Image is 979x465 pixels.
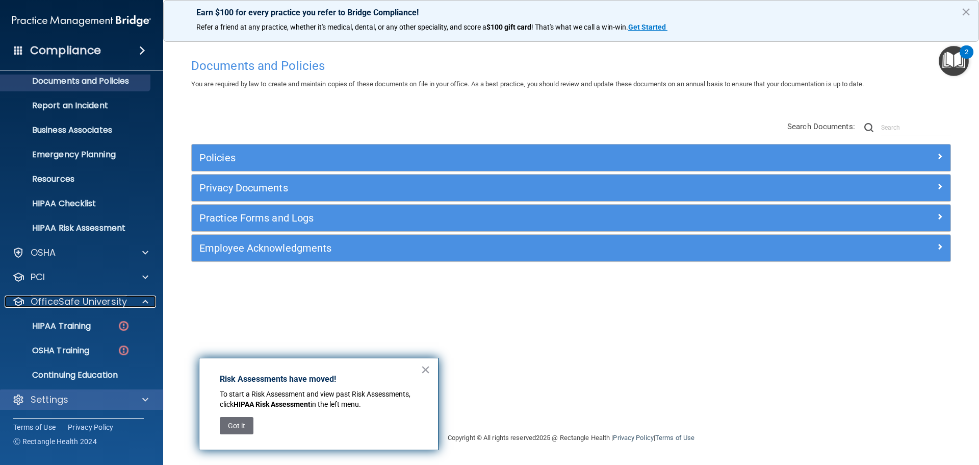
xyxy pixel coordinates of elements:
p: HIPAA Checklist [7,199,146,209]
button: Close [421,361,430,378]
p: Continuing Education [7,370,146,380]
h4: Documents and Policies [191,59,951,72]
p: Emergency Planning [7,150,146,160]
p: Business Associates [7,125,146,135]
p: OSHA [31,247,56,259]
span: in the left menu. [311,400,361,408]
p: PCI [31,271,45,283]
img: danger-circle.6113f641.png [117,320,130,332]
img: ic-search.3b580494.png [864,123,873,132]
img: PMB logo [12,11,151,31]
a: Terms of Use [13,422,56,432]
p: HIPAA Risk Assessment [7,223,146,233]
img: danger-circle.6113f641.png [117,344,130,357]
button: Open Resource Center, 2 new notifications [939,46,969,76]
span: Search Documents: [787,122,855,131]
p: Earn $100 for every practice you refer to Bridge Compliance! [196,8,946,17]
p: Report an Incident [7,101,146,111]
p: Documents and Policies [7,76,146,86]
div: Copyright © All rights reserved 2025 @ Rectangle Health | | [385,422,757,454]
h5: Privacy Documents [199,182,753,193]
p: OSHA Training [7,346,89,356]
a: Privacy Policy [68,422,114,432]
span: You are required by law to create and maintain copies of these documents on file in your office. ... [191,80,864,88]
p: OfficeSafe University [31,296,127,308]
h5: Practice Forms and Logs [199,212,753,224]
span: Refer a friend at any practice, whether it's medical, dental, or any other speciality, and score a [196,23,486,31]
p: Settings [31,394,68,406]
p: HIPAA Training [7,321,91,331]
span: Ⓒ Rectangle Health 2024 [13,436,97,447]
a: Privacy Policy [613,434,653,442]
button: Close [961,4,971,20]
strong: HIPAA Risk Assessment [234,400,311,408]
strong: $100 gift card [486,23,531,31]
p: Resources [7,174,146,184]
div: 2 [965,52,968,65]
strong: Risk Assessments have moved! [220,374,336,384]
strong: Get Started [628,23,666,31]
h5: Policies [199,152,753,163]
span: ! That's what we call a win-win. [531,23,628,31]
input: Search [881,120,951,135]
span: To start a Risk Assessment and view past Risk Assessments, click [220,390,412,408]
a: Terms of Use [655,434,694,442]
h5: Employee Acknowledgments [199,242,753,254]
button: Got it [220,417,253,434]
h4: Compliance [30,43,101,58]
